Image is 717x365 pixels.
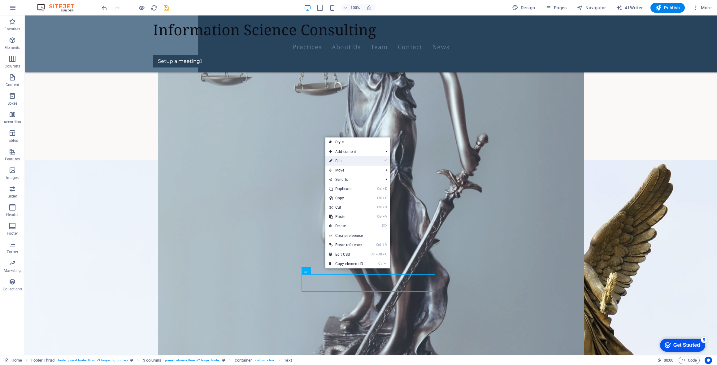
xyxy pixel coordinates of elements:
span: Pages [545,5,567,11]
img: Editor Logo [36,4,82,11]
span: More [692,5,712,11]
button: Navigator [574,3,609,13]
i: V [385,243,387,247]
button: Publish [650,3,685,13]
h6: 100% [350,4,360,11]
p: Marketing [4,268,21,273]
button: Pages [542,3,569,13]
i:  [175,43,177,49]
a: Create reference [325,231,390,240]
p: Favorites [4,27,20,32]
button: Usercentrics [705,357,712,364]
span: Move [325,166,381,175]
button: undo [101,4,108,11]
button: Code [679,357,700,364]
p: Elements [5,45,20,50]
a: ⌦Delete [325,221,367,231]
span: Click to select. Double-click to edit [235,357,252,364]
p: Slider [8,194,17,199]
a: CtrlVPaste [325,212,367,221]
i: V [383,215,387,219]
div: Get Started [18,7,45,12]
i: Reload page [150,4,158,11]
button: AI Writer [614,3,645,13]
i: C [383,252,387,256]
p: Forms [7,250,18,254]
span: Design [512,5,535,11]
p: Columns [5,64,20,69]
span: Publish [655,5,680,11]
a: ⏎Edit [325,156,367,166]
span: : [668,358,669,363]
p: Boxes [7,101,18,106]
button: save [163,4,170,11]
i: Alt [376,252,382,256]
p: Features [5,157,20,162]
i: Save (Ctrl+S) [163,4,170,11]
i: D [383,187,387,191]
div: 5 [46,1,52,7]
a: CtrlDDuplicate [325,184,367,193]
span: Click to select. Double-click to edit [143,357,162,364]
i: Ctrl [377,215,382,219]
span: Click to select. Double-click to edit [31,357,54,364]
a: CtrlAltCEdit CSS [325,250,367,259]
span: . preset-columns-three-v2-lawyer-footer [164,357,220,364]
p: Content [6,82,19,87]
i: This element is a customizable preset [222,358,225,362]
i: This element is a customizable preset [130,358,133,362]
h6: Session time [657,357,674,364]
i: Ctrl [377,196,382,200]
span: AI Writer [616,5,643,11]
i: X [383,205,387,209]
span: . footer .preset-footer-thrud-v3-lawyer .bg-primary [57,357,128,364]
i: Undo: Cut (Ctrl+Z) [101,4,108,11]
span: Click to select. Double-click to edit [284,357,292,364]
a: Ctrl⇧VPaste reference [325,240,367,250]
p: Collections [3,287,22,292]
i: Ctrl [377,187,382,191]
i: Ctrl [371,252,376,256]
i: ⇧ [382,243,385,247]
i: Ctrl [376,243,381,247]
p: Images [6,175,19,180]
span: Code [681,357,697,364]
p: Accordion [4,119,21,124]
button: 100% [341,4,363,11]
nav: breadcrumb [31,357,292,364]
i: Ctrl [377,205,382,209]
i: I [384,262,387,266]
span: Add content [325,147,381,156]
i: C [383,196,387,200]
p: Tables [7,138,18,143]
a: CtrlCCopy [325,193,367,203]
a: Click to cancel selection. Double-click to open Pages [5,357,22,364]
a: Send to [325,175,381,184]
i: ⏎ [384,159,387,163]
div: Get Started 5 items remaining, 0% complete [5,3,50,16]
span: . columns-box [254,357,274,364]
p: Header [6,212,19,217]
span: 00 00 [664,357,673,364]
span: Navigator [577,5,606,11]
i: ⌦ [382,224,387,228]
i: Ctrl [378,262,383,266]
button: Design [510,3,538,13]
p: Footer [7,231,18,236]
a: CtrlXCut [325,203,367,212]
a: Style [325,137,390,147]
i: On resize automatically adjust zoom level to fit chosen device. [367,5,372,11]
a: CtrlICopy element ID [325,259,367,268]
button: More [690,3,714,13]
button: reload [150,4,158,11]
button: Click here to leave preview mode and continue editing [138,4,145,11]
